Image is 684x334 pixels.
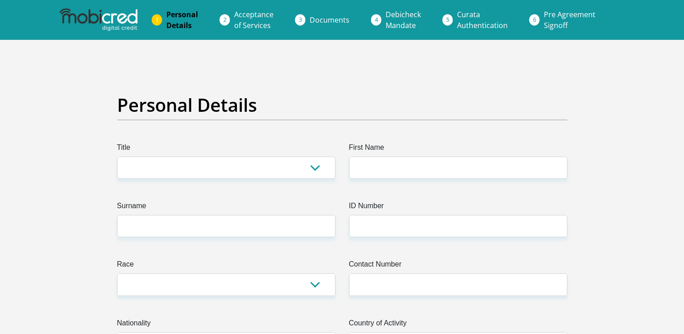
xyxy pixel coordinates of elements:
[117,94,567,116] h2: Personal Details
[117,318,335,332] label: Nationality
[349,157,567,179] input: First Name
[159,5,205,34] a: PersonalDetails
[117,259,335,273] label: Race
[457,10,508,30] span: Curata Authentication
[117,142,335,157] label: Title
[537,5,603,34] a: Pre AgreementSignoff
[349,215,567,237] input: ID Number
[234,10,274,30] span: Acceptance of Services
[117,200,335,215] label: Surname
[349,200,567,215] label: ID Number
[450,5,515,34] a: CurataAuthentication
[378,5,428,34] a: DebicheckMandate
[302,11,357,29] a: Documents
[117,215,335,237] input: Surname
[349,259,567,273] label: Contact Number
[349,273,567,296] input: Contact Number
[227,5,281,34] a: Acceptanceof Services
[544,10,595,30] span: Pre Agreement Signoff
[349,318,567,332] label: Country of Activity
[310,15,349,25] span: Documents
[166,10,198,30] span: Personal Details
[386,10,421,30] span: Debicheck Mandate
[60,9,137,31] img: mobicred logo
[349,142,567,157] label: First Name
